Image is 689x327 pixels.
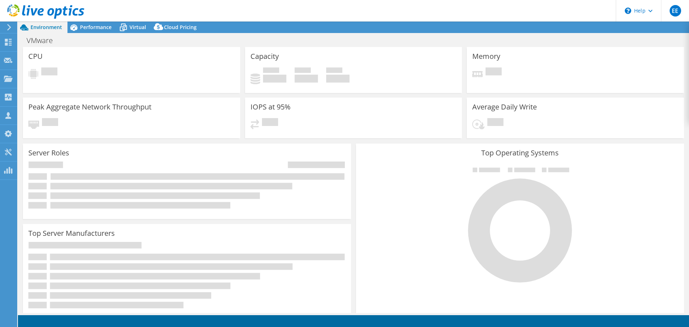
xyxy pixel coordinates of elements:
span: Pending [262,118,278,128]
h3: CPU [28,52,43,60]
span: Pending [486,67,502,77]
span: Total [326,67,342,75]
span: Pending [41,67,57,77]
span: Performance [80,24,112,31]
h3: Average Daily Write [472,103,537,111]
h4: 0 GiB [263,75,286,83]
h4: 0 GiB [326,75,350,83]
span: EE [670,5,681,17]
span: Free [295,67,311,75]
span: Pending [487,118,503,128]
h3: Top Server Manufacturers [28,229,115,237]
h3: Peak Aggregate Network Throughput [28,103,151,111]
h4: 0 GiB [295,75,318,83]
span: Virtual [130,24,146,31]
svg: \n [625,8,631,14]
h3: Server Roles [28,149,69,157]
span: Used [263,67,279,75]
h1: VMware [23,37,64,45]
h3: Capacity [250,52,279,60]
h3: Memory [472,52,500,60]
span: Pending [42,118,58,128]
h3: Top Operating Systems [361,149,679,157]
h3: IOPS at 95% [250,103,291,111]
span: Environment [31,24,62,31]
span: Cloud Pricing [164,24,197,31]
